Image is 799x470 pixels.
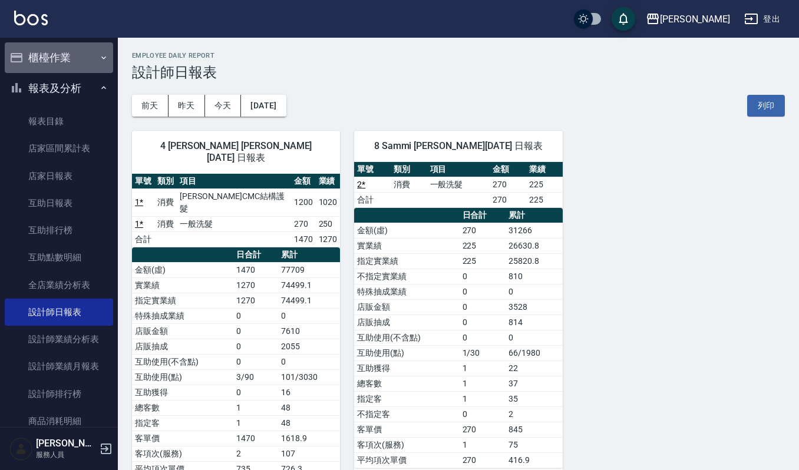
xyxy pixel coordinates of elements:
[132,354,233,369] td: 互助使用(不含點)
[506,437,563,452] td: 75
[460,223,506,238] td: 270
[460,360,506,376] td: 1
[278,247,340,263] th: 累計
[205,95,242,117] button: 今天
[278,308,340,323] td: 0
[354,269,459,284] td: 不指定實業績
[354,360,459,376] td: 互助獲得
[233,369,278,385] td: 3/90
[354,345,459,360] td: 互助使用(點)
[354,208,562,468] table: a dense table
[354,437,459,452] td: 客項次(服務)
[5,163,113,190] a: 店家日報表
[132,446,233,461] td: 客項次(服務)
[460,391,506,406] td: 1
[506,208,563,223] th: 累計
[354,192,391,207] td: 合計
[278,293,340,308] td: 74499.1
[233,354,278,369] td: 0
[427,162,490,177] th: 項目
[460,315,506,330] td: 0
[506,391,563,406] td: 35
[506,345,563,360] td: 66/1980
[354,162,391,177] th: 單號
[5,217,113,244] a: 互助排行榜
[233,323,278,339] td: 0
[460,238,506,253] td: 225
[354,315,459,330] td: 店販抽成
[132,323,233,339] td: 店販金額
[460,299,506,315] td: 0
[233,400,278,415] td: 1
[278,400,340,415] td: 48
[506,422,563,437] td: 845
[427,177,490,192] td: 一般洗髮
[291,188,316,216] td: 1200
[132,95,169,117] button: 前天
[316,174,341,189] th: 業績
[739,8,785,30] button: 登出
[278,446,340,461] td: 107
[354,422,459,437] td: 客單價
[460,330,506,345] td: 0
[132,277,233,293] td: 實業績
[177,174,291,189] th: 項目
[278,385,340,400] td: 16
[9,437,33,461] img: Person
[460,253,506,269] td: 225
[460,437,506,452] td: 1
[132,431,233,446] td: 客單價
[5,42,113,73] button: 櫃檯作業
[354,284,459,299] td: 特殊抽成業績
[132,52,785,59] h2: Employee Daily Report
[278,323,340,339] td: 7610
[132,369,233,385] td: 互助使用(點)
[233,262,278,277] td: 1470
[5,299,113,326] a: 設計師日報表
[506,253,563,269] td: 25820.8
[526,162,563,177] th: 業績
[132,415,233,431] td: 指定客
[460,376,506,391] td: 1
[612,7,635,31] button: save
[354,376,459,391] td: 總客數
[506,315,563,330] td: 814
[233,247,278,263] th: 日合計
[460,284,506,299] td: 0
[36,438,96,449] h5: [PERSON_NAME]
[354,162,562,208] table: a dense table
[354,406,459,422] td: 不指定客
[526,192,563,207] td: 225
[5,73,113,104] button: 報表及分析
[490,192,526,207] td: 270
[368,140,548,152] span: 8 Sammi [PERSON_NAME][DATE] 日報表
[460,208,506,223] th: 日合計
[5,272,113,299] a: 全店業績分析表
[506,284,563,299] td: 0
[233,446,278,461] td: 2
[132,400,233,415] td: 總客數
[132,231,154,247] td: 合計
[132,385,233,400] td: 互助獲得
[146,140,326,164] span: 4 [PERSON_NAME] [PERSON_NAME] [DATE] 日報表
[506,269,563,284] td: 810
[154,188,177,216] td: 消費
[291,231,316,247] td: 1470
[5,353,113,380] a: 設計師業績月報表
[132,174,340,247] table: a dense table
[36,449,96,460] p: 服務人員
[291,174,316,189] th: 金額
[354,253,459,269] td: 指定實業績
[5,380,113,408] a: 設計師排行榜
[177,188,291,216] td: [PERSON_NAME]CMC結構護髮
[278,262,340,277] td: 77709
[354,238,459,253] td: 實業績
[747,95,785,117] button: 列印
[233,385,278,400] td: 0
[5,408,113,435] a: 商品消耗明細
[5,326,113,353] a: 設計師業績分析表
[490,177,526,192] td: 270
[132,293,233,308] td: 指定實業績
[241,95,286,117] button: [DATE]
[460,452,506,468] td: 270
